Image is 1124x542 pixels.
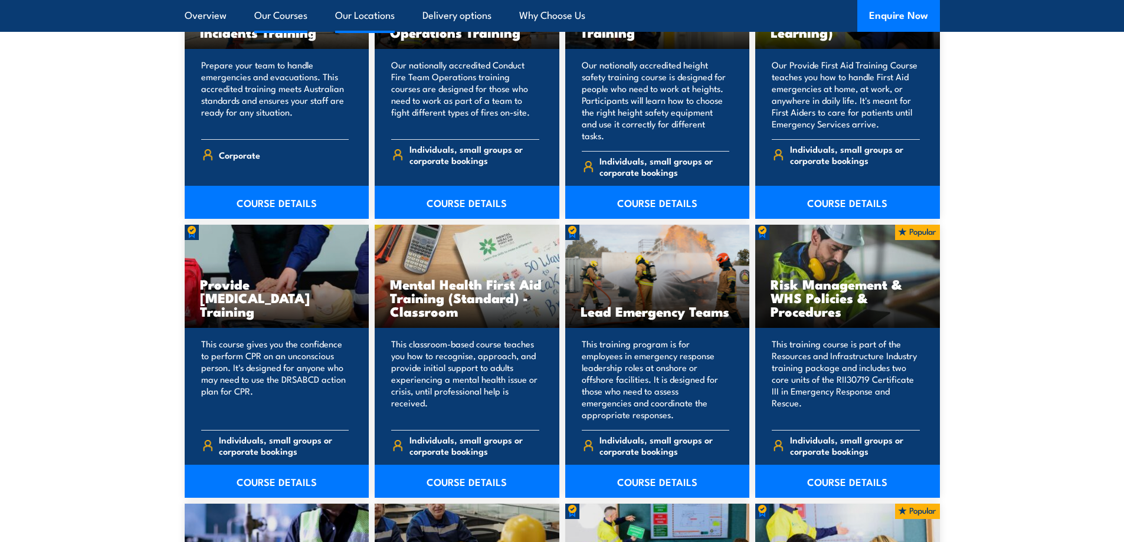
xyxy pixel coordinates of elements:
h3: Work Safely at Heights Training [581,12,735,39]
p: This training program is for employees in emergency response leadership roles at onshore or offsh... [582,338,730,421]
p: Our nationally accredited height safety training course is designed for people who need to work a... [582,59,730,142]
span: Individuals, small groups or corporate bookings [790,143,920,166]
h3: Risk Management & WHS Policies & Procedures [771,277,925,318]
h3: Conduct Fire Team Operations Training [390,12,544,39]
h3: Mental Health First Aid Training (Standard) - Classroom [390,277,544,318]
a: COURSE DETAILS [755,465,940,498]
h3: Provide [MEDICAL_DATA] Training [200,277,354,318]
h3: Lead Emergency Teams [581,304,735,318]
a: COURSE DETAILS [565,186,750,219]
span: Individuals, small groups or corporate bookings [409,143,539,166]
p: This course gives you the confidence to perform CPR on an unconscious person. It's designed for a... [201,338,349,421]
p: Prepare your team to handle emergencies and evacuations. This accredited training meets Australia... [201,59,349,130]
span: Individuals, small groups or corporate bookings [790,434,920,456]
p: This training course is part of the Resources and Infrastructure Industry training package and in... [772,338,920,421]
p: Our nationally accredited Conduct Fire Team Operations training courses are designed for those wh... [391,59,539,130]
p: Our Provide First Aid Training Course teaches you how to handle First Aid emergencies at home, at... [772,59,920,130]
span: Individuals, small groups or corporate bookings [409,434,539,456]
a: COURSE DETAILS [185,465,369,498]
p: This classroom-based course teaches you how to recognise, approach, and provide initial support t... [391,338,539,421]
a: COURSE DETAILS [375,186,559,219]
a: COURSE DETAILS [375,465,559,498]
span: Corporate [219,146,260,164]
a: COURSE DETAILS [565,465,750,498]
span: Individuals, small groups or corporate bookings [599,434,729,456]
span: Individuals, small groups or corporate bookings [599,155,729,178]
a: COURSE DETAILS [185,186,369,219]
a: COURSE DETAILS [755,186,940,219]
span: Individuals, small groups or corporate bookings [219,434,349,456]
